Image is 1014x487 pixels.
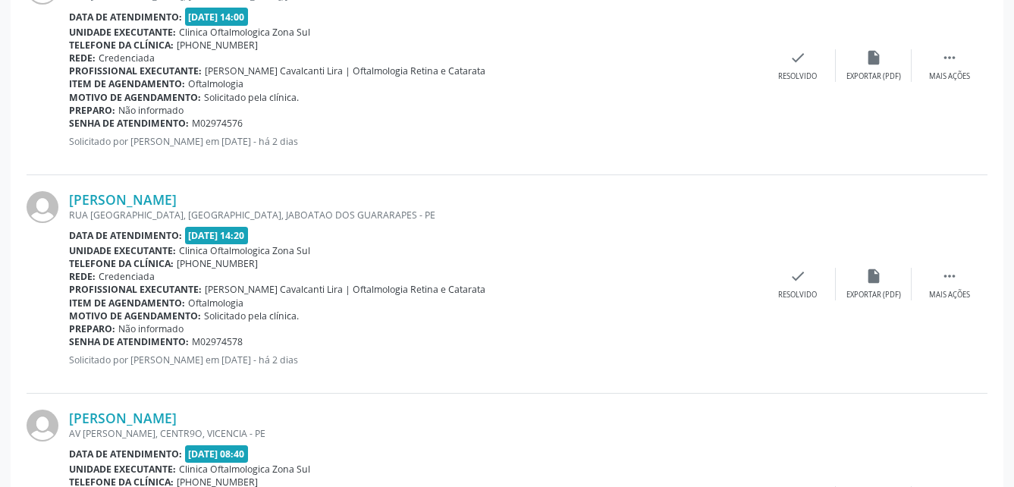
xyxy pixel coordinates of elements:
div: Exportar (PDF) [846,290,901,300]
span: Oftalmologia [188,297,243,309]
b: Rede: [69,270,96,283]
a: [PERSON_NAME] [69,410,177,426]
b: Data de atendimento: [69,448,182,460]
span: [PHONE_NUMBER] [177,257,258,270]
b: Item de agendamento: [69,297,185,309]
b: Rede: [69,52,96,64]
b: Telefone da clínica: [69,39,174,52]
div: Mais ações [929,290,970,300]
span: M02974578 [192,335,243,348]
span: [DATE] 14:00 [185,8,249,25]
span: [PERSON_NAME] Cavalcanti Lira | Oftalmologia Retina e Catarata [205,283,485,296]
span: [DATE] 08:40 [185,445,249,463]
i: insert_drive_file [865,49,882,66]
i: insert_drive_file [865,268,882,284]
b: Preparo: [69,322,115,335]
span: Clinica Oftalmologica Zona Sul [179,463,310,476]
b: Preparo: [69,104,115,117]
div: Resolvido [778,71,817,82]
span: Solicitado pela clínica. [204,91,299,104]
span: Oftalmologia [188,77,243,90]
span: Solicitado pela clínica. [204,309,299,322]
b: Telefone da clínica: [69,257,174,270]
i:  [941,268,958,284]
i:  [941,49,958,66]
img: img [27,410,58,441]
b: Profissional executante: [69,283,202,296]
span: Não informado [118,322,184,335]
img: img [27,191,58,223]
a: [PERSON_NAME] [69,191,177,208]
b: Senha de atendimento: [69,117,189,130]
span: [PERSON_NAME] Cavalcanti Lira | Oftalmologia Retina e Catarata [205,64,485,77]
span: [DATE] 14:20 [185,227,249,244]
i: check [790,49,806,66]
b: Item de agendamento: [69,77,185,90]
b: Motivo de agendamento: [69,91,201,104]
b: Data de atendimento: [69,11,182,24]
span: Credenciada [99,52,155,64]
b: Data de atendimento: [69,229,182,242]
span: Clinica Oftalmologica Zona Sul [179,26,310,39]
div: RUA [GEOGRAPHIC_DATA], [GEOGRAPHIC_DATA], JABOATAO DOS GUARARAPES - PE [69,209,760,222]
div: Resolvido [778,290,817,300]
b: Unidade executante: [69,26,176,39]
span: Clinica Oftalmologica Zona Sul [179,244,310,257]
div: Exportar (PDF) [846,71,901,82]
b: Unidade executante: [69,463,176,476]
b: Profissional executante: [69,64,202,77]
span: Não informado [118,104,184,117]
span: [PHONE_NUMBER] [177,39,258,52]
div: AV [PERSON_NAME], CENTR9O, VICENCIA - PE [69,427,760,440]
p: Solicitado por [PERSON_NAME] em [DATE] - há 2 dias [69,353,760,366]
span: M02974576 [192,117,243,130]
b: Unidade executante: [69,244,176,257]
p: Solicitado por [PERSON_NAME] em [DATE] - há 2 dias [69,135,760,148]
b: Senha de atendimento: [69,335,189,348]
div: Mais ações [929,71,970,82]
i: check [790,268,806,284]
span: Credenciada [99,270,155,283]
b: Motivo de agendamento: [69,309,201,322]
